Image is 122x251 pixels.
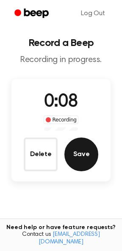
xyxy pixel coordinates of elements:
[39,232,100,245] a: [EMAIL_ADDRESS][DOMAIN_NAME]
[7,55,115,65] p: Recording in progress.
[5,231,117,246] span: Contact us
[72,3,114,24] a: Log Out
[44,116,79,124] div: Recording
[64,138,98,171] button: Save Audio Record
[44,93,78,111] span: 0:08
[24,138,58,171] button: Delete Audio Record
[8,5,56,22] a: Beep
[7,38,115,48] h1: Record a Beep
